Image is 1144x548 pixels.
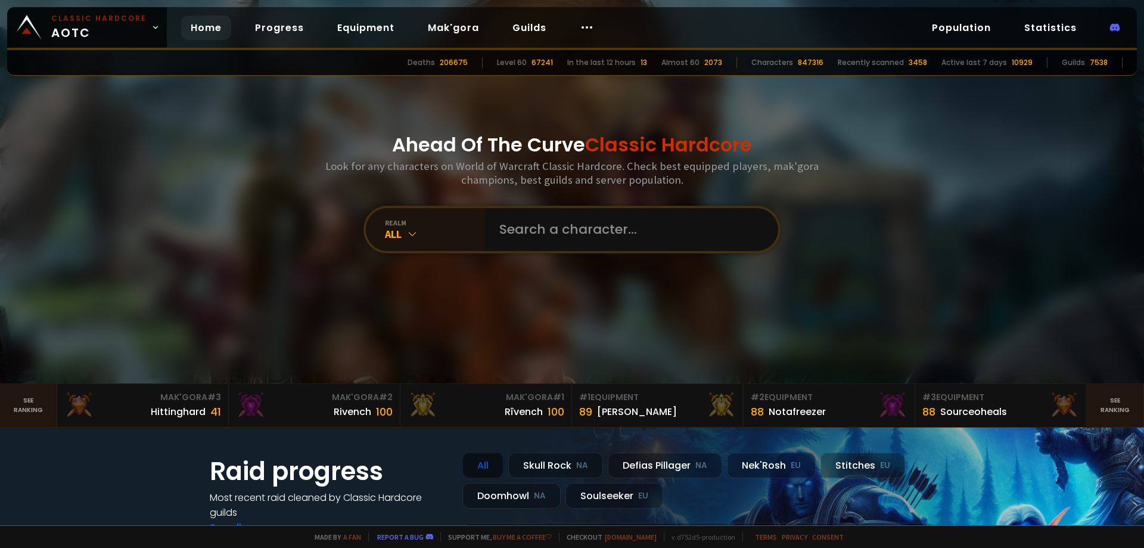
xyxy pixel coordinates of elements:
div: Stitches [820,453,905,478]
a: Statistics [1015,16,1086,40]
div: 88 [922,404,935,420]
a: Home [181,16,231,40]
div: 89 [579,404,592,420]
div: Equipment [751,391,907,404]
div: Almost 60 [661,57,700,68]
a: Guilds [503,16,556,40]
div: 3458 [909,57,927,68]
div: 41 [210,404,221,420]
div: All [385,227,485,241]
div: Level 60 [497,57,527,68]
small: EU [880,460,890,472]
a: #2Equipment88Notafreezer [744,384,915,427]
h3: Look for any characters on World of Warcraft Classic Hardcore. Check best equipped players, mak'g... [321,159,823,187]
span: Classic Hardcore [585,131,752,158]
small: NA [695,460,707,472]
a: See all progress [210,521,287,534]
a: Mak'Gora#1Rîvench100 [400,384,572,427]
a: Equipment [328,16,404,40]
div: All [462,453,503,478]
div: Mak'Gora [408,391,564,404]
a: Terms [755,532,777,541]
span: AOTC [51,13,147,42]
a: [DOMAIN_NAME] [605,532,657,541]
small: EU [791,460,801,472]
span: Made by [307,532,361,541]
div: Rîvench [505,404,543,419]
a: Report a bug [377,532,424,541]
div: Equipment [922,391,1079,404]
span: # 2 [379,391,393,403]
div: Doomhowl [462,483,561,509]
div: Rivench [334,404,371,419]
div: Sourceoheals [940,404,1007,419]
div: 847316 [798,57,823,68]
small: NA [534,490,546,502]
div: Active last 7 days [941,57,1007,68]
a: Seeranking [1087,384,1144,427]
div: 10929 [1012,57,1033,68]
span: # 3 [207,391,221,403]
a: Population [922,16,1000,40]
a: Mak'Gora#2Rivench100 [229,384,400,427]
h4: Most recent raid cleaned by Classic Hardcore guilds [210,490,448,520]
span: v. d752d5 - production [664,532,735,541]
div: realm [385,218,485,227]
a: Classic HardcoreAOTC [7,7,167,48]
a: #3Equipment88Sourceoheals [915,384,1087,427]
div: Recently scanned [838,57,904,68]
h1: Raid progress [210,453,448,490]
div: 206675 [440,57,468,68]
span: # 1 [579,391,590,403]
div: 100 [376,404,393,420]
div: Skull Rock [508,453,603,478]
div: Characters [751,57,793,68]
span: Support me, [440,532,552,541]
span: Checkout [559,532,657,541]
div: Defias Pillager [608,453,722,478]
div: 2073 [704,57,722,68]
span: # 2 [751,391,764,403]
a: #1Equipment89[PERSON_NAME] [572,384,744,427]
div: [PERSON_NAME] [597,404,677,419]
div: Notafreezer [769,404,826,419]
a: a fan [343,532,361,541]
span: # 1 [553,391,564,403]
div: Mak'Gora [236,391,393,404]
div: 67241 [531,57,553,68]
div: Deaths [408,57,435,68]
div: 7538 [1090,57,1108,68]
div: Hittinghard [151,404,206,419]
div: 88 [751,404,764,420]
a: Mak'Gora#3Hittinghard41 [57,384,229,427]
a: Consent [812,532,844,541]
div: Guilds [1062,57,1085,68]
div: Mak'Gora [64,391,221,404]
small: Classic Hardcore [51,13,147,24]
a: Progress [245,16,313,40]
div: 100 [548,404,564,420]
small: NA [576,460,588,472]
div: Soulseeker [565,483,663,509]
a: Buy me a coffee [493,532,552,541]
div: Nek'Rosh [727,453,816,478]
div: In the last 12 hours [567,57,636,68]
div: 13 [641,57,647,68]
small: EU [638,490,648,502]
div: Equipment [579,391,736,404]
a: Privacy [782,532,807,541]
input: Search a character... [492,208,764,251]
a: Mak'gora [418,16,489,40]
h1: Ahead Of The Curve [392,131,752,159]
span: # 3 [922,391,936,403]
